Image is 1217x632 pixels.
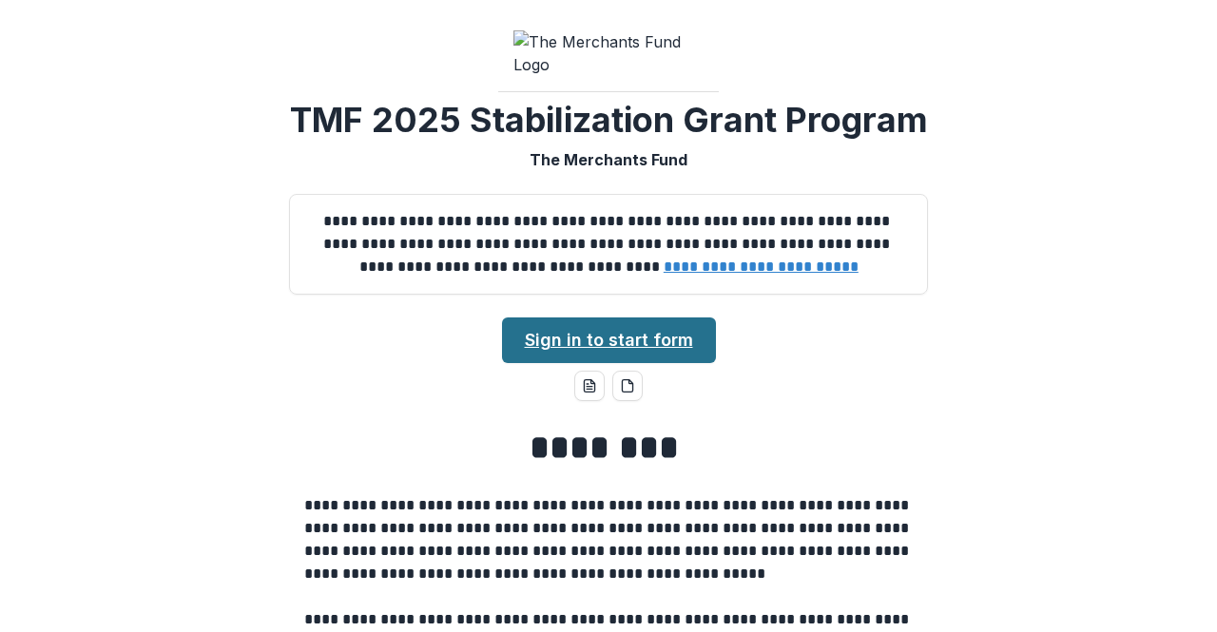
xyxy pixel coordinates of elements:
img: The Merchants Fund Logo [513,30,704,76]
button: pdf-download [612,371,643,401]
a: Sign in to start form [502,317,716,363]
h2: TMF 2025 Stabilization Grant Program [290,100,928,141]
p: The Merchants Fund [530,148,687,171]
button: word-download [574,371,605,401]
